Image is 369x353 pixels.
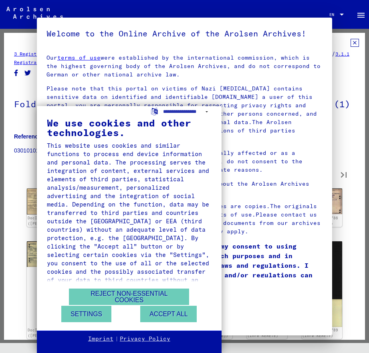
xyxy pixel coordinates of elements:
[120,335,170,343] a: Privacy Policy
[140,306,197,322] button: Accept all
[47,141,212,293] div: This website uses cookies and similar functions to process end device information and personal da...
[88,335,113,343] a: Imprint
[61,306,111,322] button: Settings
[69,289,189,305] button: Reject non-essential cookies
[47,118,212,137] div: We use cookies and other technologies.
